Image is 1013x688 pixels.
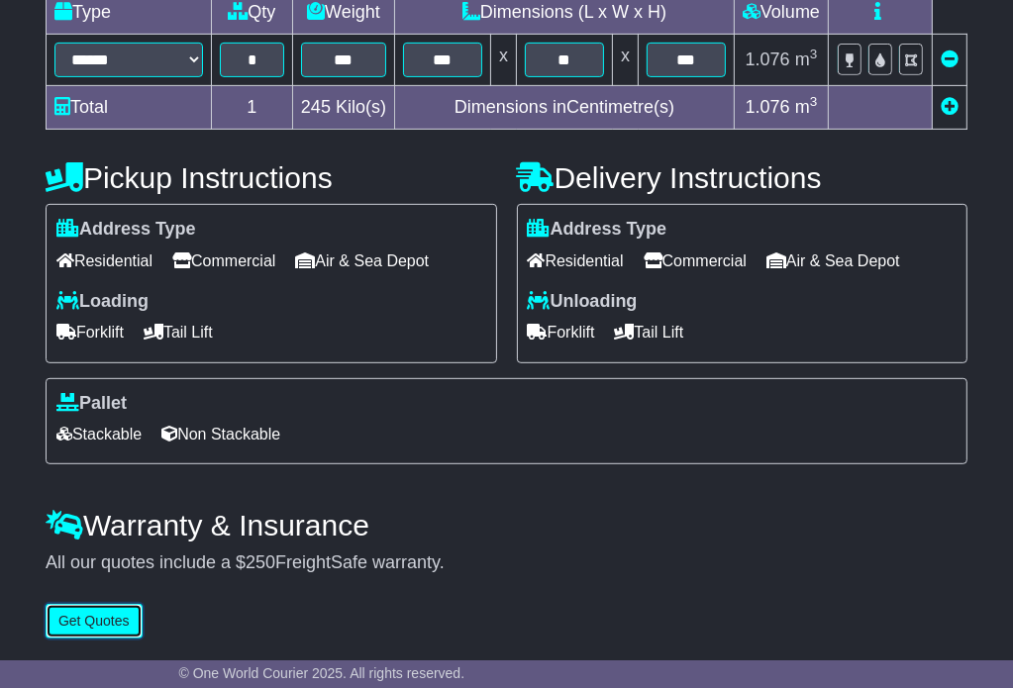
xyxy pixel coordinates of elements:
[491,35,517,86] td: x
[56,419,142,449] span: Stackable
[46,161,497,194] h4: Pickup Instructions
[56,317,124,347] span: Forklift
[941,97,959,117] a: Add new item
[766,246,900,276] span: Air & Sea Depot
[172,246,275,276] span: Commercial
[161,419,280,449] span: Non Stackable
[56,291,149,313] label: Loading
[211,86,292,130] td: 1
[613,35,639,86] td: x
[941,49,959,69] a: Remove this item
[246,552,275,572] span: 250
[46,604,143,639] button: Get Quotes
[301,97,331,117] span: 245
[528,246,624,276] span: Residential
[517,161,968,194] h4: Delivery Instructions
[46,552,967,574] div: All our quotes include a $ FreightSafe warranty.
[46,86,211,130] td: Total
[56,219,196,241] label: Address Type
[746,97,790,117] span: 1.076
[810,47,818,61] sup: 3
[746,49,790,69] span: 1.076
[395,86,735,130] td: Dimensions in Centimetre(s)
[46,509,967,541] h4: Warranty & Insurance
[644,246,747,276] span: Commercial
[56,246,152,276] span: Residential
[528,219,667,241] label: Address Type
[144,317,213,347] span: Tail Lift
[179,665,465,681] span: © One World Courier 2025. All rights reserved.
[615,317,684,347] span: Tail Lift
[292,86,394,130] td: Kilo(s)
[528,291,638,313] label: Unloading
[795,97,818,117] span: m
[56,393,127,415] label: Pallet
[795,49,818,69] span: m
[528,317,595,347] span: Forklift
[295,246,429,276] span: Air & Sea Depot
[810,94,818,109] sup: 3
